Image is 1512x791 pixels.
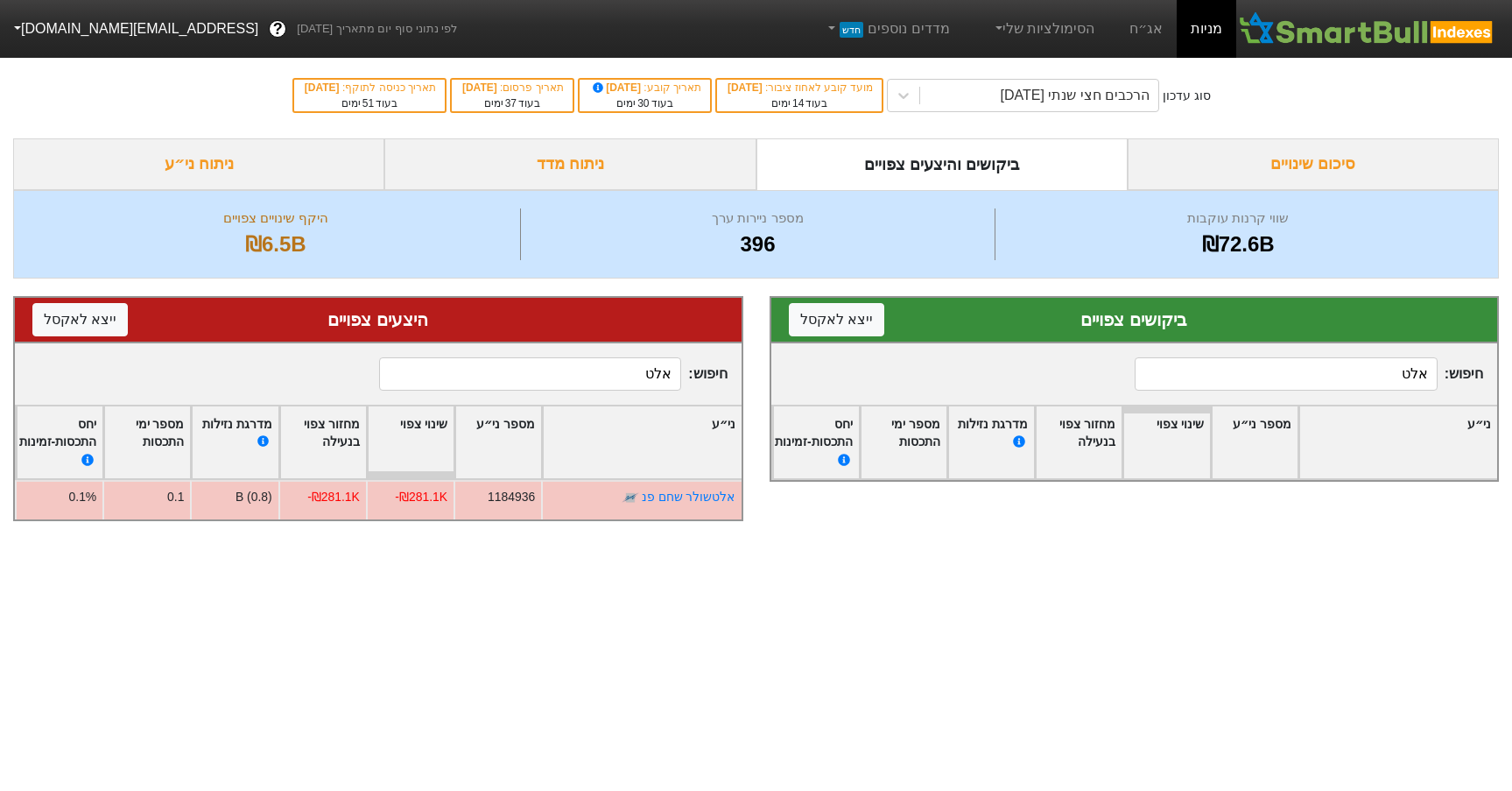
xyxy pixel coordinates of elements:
[307,488,360,506] div: -₪281.1K
[273,18,283,41] span: ?
[395,488,447,506] div: -₪281.1K
[789,303,884,336] button: ייצא לאקסל
[726,95,873,111] div: בעוד ימים
[642,490,735,504] a: אלטשולר שחם פנ
[455,406,541,479] div: Toggle SortBy
[792,97,804,109] span: 14
[622,490,639,507] img: tase link
[840,22,863,38] span: חדש
[280,406,366,479] div: Toggle SortBy
[19,415,97,470] div: יחס התכסות-זמינות
[36,208,516,229] div: היקף שינויים צפויים
[818,11,957,46] a: מדדים נוספיםחדש
[104,406,190,479] div: Toggle SortBy
[1135,357,1437,391] input: 188 רשומות...
[525,208,991,229] div: מספר ניירות ערך
[461,80,564,95] div: תאריך פרסום :
[32,303,128,336] button: ייצא לאקסל
[69,488,97,506] div: 0.1%
[1163,87,1211,105] div: סוג עדכון
[297,20,457,38] span: לפי נתוני סוף יום מתאריך [DATE]
[726,80,873,95] div: מועד קובע לאחוז ציבור :
[461,95,564,111] div: בעוד ימים
[462,81,500,94] span: [DATE]
[1128,138,1499,190] div: סיכום שינויים
[303,95,436,111] div: בעוד ימים
[1001,85,1150,106] div: הרכבים חצי שנתי [DATE]
[789,307,1480,333] div: ביקושים צפויים
[588,80,701,95] div: תאריך קובע :
[1236,11,1498,46] img: SmartBull
[1000,208,1476,229] div: שווי קרנות עוקבות
[1212,406,1298,479] div: Toggle SortBy
[1000,229,1476,260] div: ₪72.6B
[728,81,765,94] span: [DATE]
[379,357,681,391] input: 208 רשומות...
[32,307,724,333] div: היצעים צפויים
[192,406,278,479] div: Toggle SortBy
[379,357,728,391] span: חיפוש :
[1299,406,1497,479] div: Toggle SortBy
[36,229,516,260] div: ₪6.5B
[525,229,991,260] div: 396
[769,406,859,479] div: Toggle SortBy
[488,488,535,506] div: 1184936
[13,138,384,190] div: ניתוח ני״ע
[305,81,342,94] span: [DATE]
[588,95,701,111] div: בעוד ימים
[167,488,184,506] div: 0.1
[954,415,1028,470] div: מדרגת נזילות
[861,406,946,479] div: Toggle SortBy
[637,97,649,109] span: 30
[303,80,436,95] div: תאריך כניסה לתוקף :
[948,406,1034,479] div: Toggle SortBy
[362,97,374,109] span: 51
[1123,406,1209,479] div: Toggle SortBy
[198,415,271,470] div: מדרגת נזילות
[13,406,103,479] div: Toggle SortBy
[543,406,741,479] div: Toggle SortBy
[1135,357,1483,391] span: חיפוש :
[384,138,756,190] div: ניתוח מדד
[590,81,644,94] span: [DATE]
[1036,406,1122,479] div: Toggle SortBy
[505,97,517,109] span: 37
[236,488,272,506] div: B (0.8)
[985,11,1102,46] a: הסימולציות שלי
[775,415,853,470] div: יחס התכסות-זמינות
[756,138,1128,190] div: ביקושים והיצעים צפויים
[368,406,454,479] div: Toggle SortBy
